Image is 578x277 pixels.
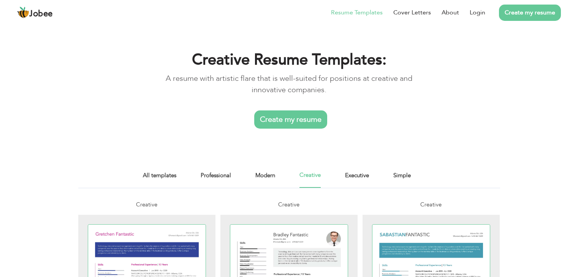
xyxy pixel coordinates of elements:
[29,10,53,18] span: Jobee
[299,171,321,188] a: Creative
[201,171,231,188] a: Professional
[143,171,176,188] a: All templates
[278,201,299,208] span: Creative
[442,8,459,17] a: About
[163,73,415,96] p: A resume with artistic flare that is well-suited for positions at creative and innovative companies.
[393,171,411,188] a: Simple
[470,8,485,17] a: Login
[136,201,157,208] span: Creative
[254,110,327,129] a: Create my resume
[499,5,561,21] a: Create my resume
[17,6,53,19] a: Jobee
[17,6,29,19] img: jobee.io
[331,8,383,17] a: Resume Templates
[255,171,275,188] a: Modern
[345,171,369,188] a: Executive
[393,8,431,17] a: Cover Letters
[163,50,415,70] h1: Creative Resume Templates:
[420,201,442,208] span: Creative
